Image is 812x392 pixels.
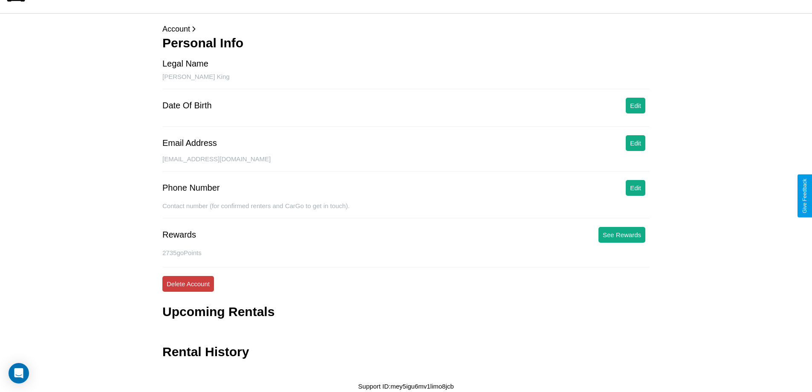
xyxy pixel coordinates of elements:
[162,155,650,171] div: [EMAIL_ADDRESS][DOMAIN_NAME]
[162,305,275,319] h3: Upcoming Rentals
[162,345,249,359] h3: Rental History
[626,135,645,151] button: Edit
[802,179,808,213] div: Give Feedback
[626,180,645,196] button: Edit
[162,73,650,89] div: [PERSON_NAME] King
[358,380,454,392] p: Support ID: mey5igu6mv1limo8jcb
[598,227,645,243] button: See Rewards
[162,101,212,110] div: Date Of Birth
[626,98,645,113] button: Edit
[162,183,220,193] div: Phone Number
[162,247,650,258] p: 2735 goPoints
[162,36,650,50] h3: Personal Info
[162,22,650,36] p: Account
[162,59,208,69] div: Legal Name
[162,276,214,292] button: Delete Account
[162,202,650,218] div: Contact number (for confirmed renters and CarGo to get in touch).
[162,138,217,148] div: Email Address
[162,230,196,240] div: Rewards
[9,363,29,383] div: Open Intercom Messenger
